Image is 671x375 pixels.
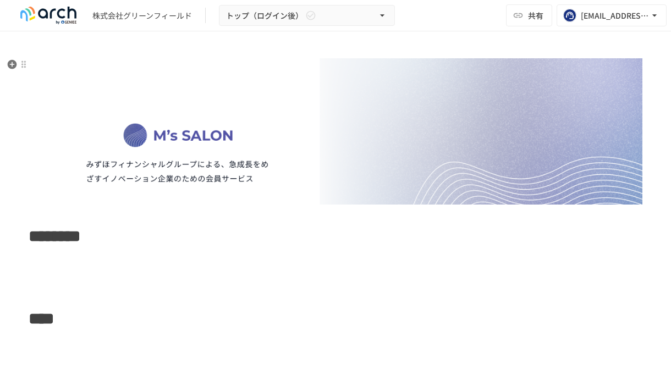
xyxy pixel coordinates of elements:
button: 共有 [506,4,552,26]
button: トップ（ログイン後） [219,5,395,26]
img: J0K6JjKDSoEfxNauRqzMbBOKVQoHGwAHVNDnmFBOdNr [29,58,642,205]
button: [EMAIL_ADDRESS][DOMAIN_NAME] [557,4,667,26]
span: 共有 [528,9,543,21]
span: トップ（ログイン後） [226,9,303,23]
div: [EMAIL_ADDRESS][DOMAIN_NAME] [581,9,649,23]
div: 株式会社グリーンフィールド [92,10,192,21]
img: logo-default@2x-9cf2c760.svg [13,7,84,24]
